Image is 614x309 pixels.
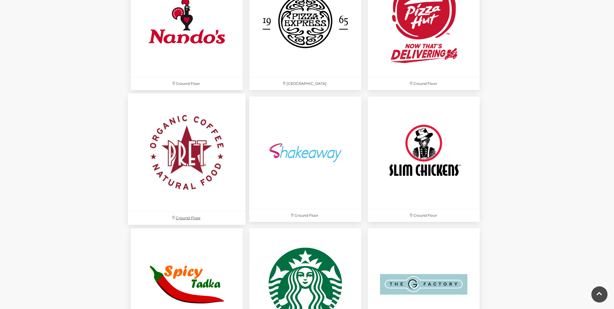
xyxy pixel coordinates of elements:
a: Ground Floor [364,93,483,225]
p: Ground Floor [368,77,480,90]
p: [GEOGRAPHIC_DATA] [249,77,361,90]
p: Ground Floor [368,209,480,222]
a: Ground Floor [124,90,249,228]
p: Ground Floor [249,209,361,222]
p: Ground Floor [128,212,246,225]
a: Ground Floor [246,93,364,225]
p: Ground Floor [131,77,243,90]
